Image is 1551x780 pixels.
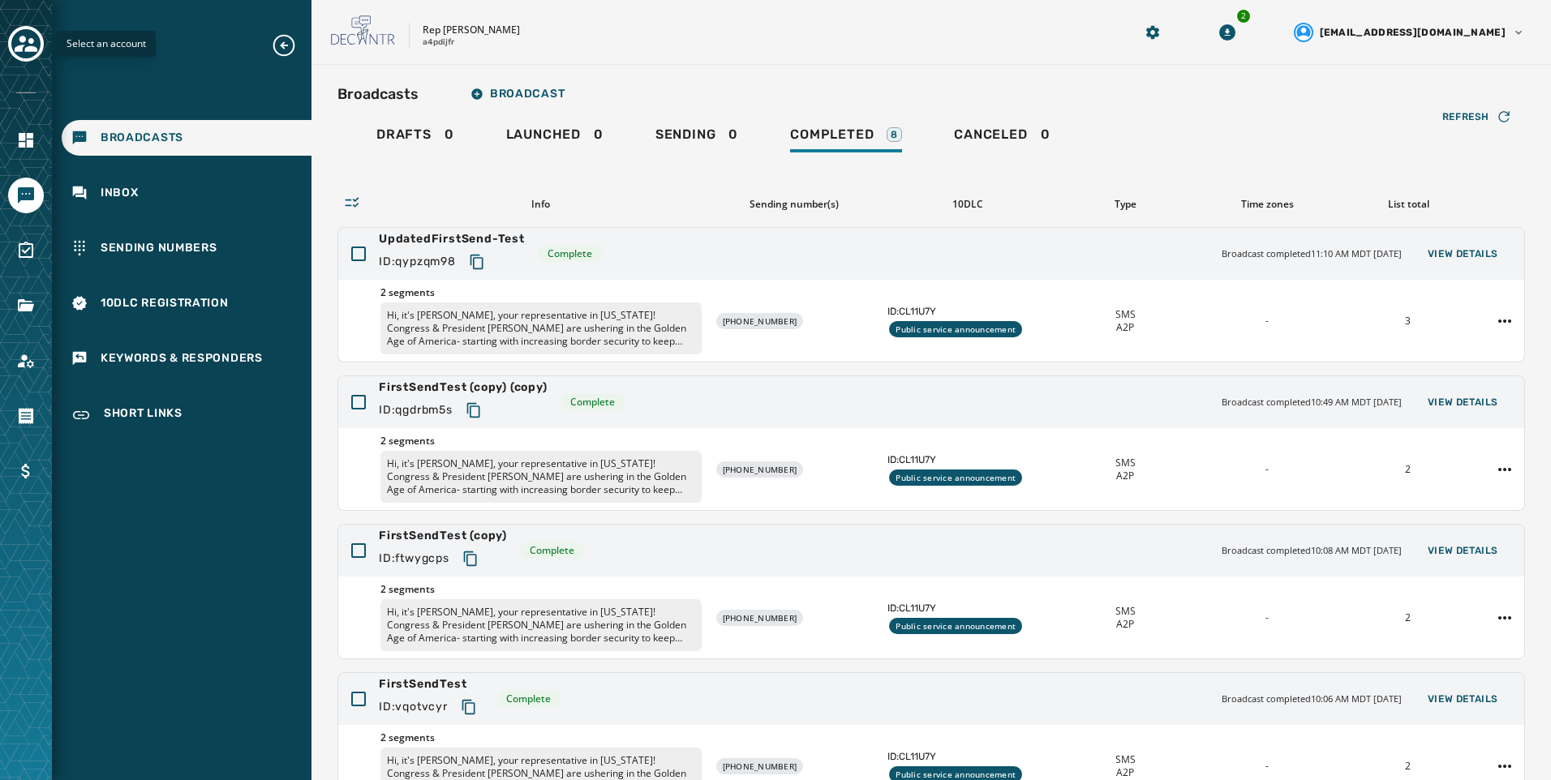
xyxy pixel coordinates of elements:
p: Rep [PERSON_NAME] [423,24,520,36]
div: 8 [887,127,902,142]
a: Navigate to Keywords & Responders [62,341,311,376]
div: 0 [376,126,454,152]
button: Toggle account select drawer [8,26,44,62]
span: 2 segments [380,731,702,744]
button: View Details [1415,539,1511,562]
p: Hi, it's [PERSON_NAME], your representative in [US_STATE]! Congress & President [PERSON_NAME] are... [380,302,702,354]
span: Completed [790,126,874,143]
p: a4pdijfr [423,36,454,49]
a: Navigate to Billing [8,453,44,489]
span: Broadcasts [101,130,183,146]
button: Copy text to clipboard [456,544,485,573]
span: Sending [655,126,716,143]
span: 2 segments [380,286,702,299]
span: View Details [1428,247,1498,260]
button: Manage global settings [1138,18,1167,47]
div: [PHONE_NUMBER] [716,758,804,774]
span: Drafts [376,126,432,143]
span: View Details [1428,396,1498,409]
div: Time zones [1203,198,1332,211]
button: View Details [1415,242,1511,265]
span: SMS [1115,456,1136,469]
span: A2P [1116,469,1134,482]
a: Navigate to Files [8,288,44,324]
button: View Details [1415,391,1511,414]
span: ID: qgdrbm5s [379,402,453,418]
button: Refresh [1429,104,1525,130]
button: View Details [1415,688,1511,710]
span: ID: CL11U7Y [887,750,1048,763]
button: Broadcast [458,78,578,110]
span: ID: CL11U7Y [887,453,1048,466]
a: Navigate to Inbox [62,175,311,211]
button: Copy text to clipboard [459,396,488,425]
span: [EMAIL_ADDRESS][DOMAIN_NAME] [1320,26,1506,39]
div: - [1202,463,1330,476]
a: Navigate to Home [8,122,44,158]
a: Drafts0 [363,118,467,156]
span: FirstSendTest (copy) [379,528,507,544]
div: Public service announcement [889,618,1022,634]
a: Navigate to Messaging [8,178,44,213]
div: 0 [506,126,604,152]
a: Canceled0 [941,118,1063,156]
div: Public service announcement [889,469,1022,486]
div: 0 [954,126,1050,152]
button: FirstSendTest (copy) (copy) action menu [1492,456,1518,482]
p: Hi, it's [PERSON_NAME], your representative in [US_STATE]! Congress & President [PERSON_NAME] are... [380,451,702,503]
span: Broadcast completed 10:49 AM MDT [DATE] [1222,396,1402,409]
button: UpdatedFirstSend-Test action menu [1492,308,1518,334]
span: SMS [1115,753,1136,766]
div: [PHONE_NUMBER] [716,313,804,329]
span: Broadcast [470,88,565,101]
div: - [1202,760,1330,773]
span: Refresh [1442,110,1489,123]
div: Public service announcement [889,321,1022,337]
span: FirstSendTest (copy) (copy) [379,379,548,396]
a: Navigate to Short Links [62,396,311,435]
button: FirstSendTest action menu [1492,753,1518,779]
span: ID: CL11U7Y [887,305,1048,318]
div: [PHONE_NUMBER] [716,461,804,478]
span: SMS [1115,308,1136,321]
span: Short Links [104,405,183,425]
a: Sending0 [642,118,751,156]
button: FirstSendTest (copy) action menu [1492,605,1518,631]
div: 3 [1344,315,1472,328]
span: Broadcast completed 10:08 AM MDT [DATE] [1222,544,1402,558]
span: Broadcast completed 10:06 AM MDT [DATE] [1222,692,1402,706]
span: ID: qypzqm98 [379,254,456,270]
a: Navigate to Orders [8,398,44,434]
div: 2 [1344,611,1472,624]
span: 10DLC Registration [101,295,229,311]
div: 10DLC [887,198,1048,211]
div: Type [1061,198,1190,211]
a: Navigate to Broadcasts [62,120,311,156]
div: 2 [1344,463,1472,476]
span: Inbox [101,185,139,201]
button: Copy text to clipboard [462,247,492,276]
div: Info [380,198,701,211]
span: SMS [1115,605,1136,618]
button: Copy text to clipboard [454,692,483,722]
div: - [1202,315,1330,328]
span: Complete [530,544,574,557]
span: UpdatedFirstSend-Test [379,231,525,247]
h2: Broadcasts [337,83,419,105]
span: ID: CL11U7Y [887,602,1048,615]
span: Launched [506,126,581,143]
button: User settings [1287,16,1532,49]
span: Select an account [67,36,146,50]
span: Complete [506,692,551,705]
div: 2 [1344,760,1472,773]
span: Canceled [954,126,1027,143]
div: List total [1344,198,1473,211]
div: - [1202,611,1330,624]
a: Completed8 [777,118,915,156]
button: Download Menu [1213,18,1242,47]
span: View Details [1428,692,1498,705]
span: ID: vqotvcyr [379,699,448,715]
span: Complete [570,396,615,409]
a: Navigate to 10DLC Registration [62,285,311,321]
p: Hi, it's [PERSON_NAME], your representative in [US_STATE]! Congress & President [PERSON_NAME] are... [380,599,702,651]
